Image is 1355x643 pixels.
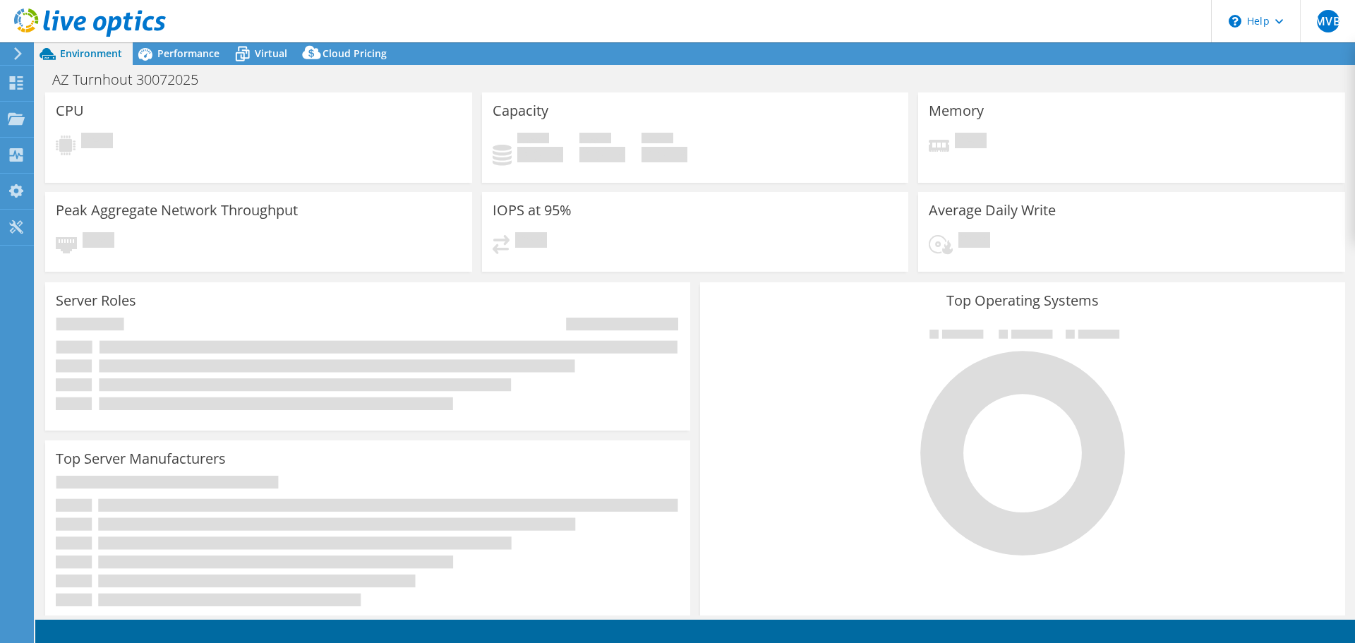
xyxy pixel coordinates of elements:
h3: Average Daily Write [929,203,1056,218]
span: Used [517,133,549,147]
h3: IOPS at 95% [493,203,572,218]
span: Pending [81,133,113,152]
span: Pending [515,232,547,251]
h3: Peak Aggregate Network Throughput [56,203,298,218]
h3: Server Roles [56,293,136,308]
h1: AZ Turnhout 30072025 [46,72,220,88]
span: Total [642,133,673,147]
span: Pending [958,232,990,251]
h3: Top Server Manufacturers [56,451,226,467]
h4: 0 GiB [579,147,625,162]
span: Virtual [255,47,287,60]
h4: 0 GiB [642,147,687,162]
h4: 0 GiB [517,147,563,162]
span: Pending [955,133,987,152]
span: Performance [157,47,219,60]
h3: Memory [929,103,984,119]
span: Free [579,133,611,147]
span: MVB [1317,10,1339,32]
svg: \n [1229,15,1241,28]
span: Environment [60,47,122,60]
h3: CPU [56,103,84,119]
span: Cloud Pricing [323,47,387,60]
h3: Capacity [493,103,548,119]
span: Pending [83,232,114,251]
h3: Top Operating Systems [711,293,1335,308]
